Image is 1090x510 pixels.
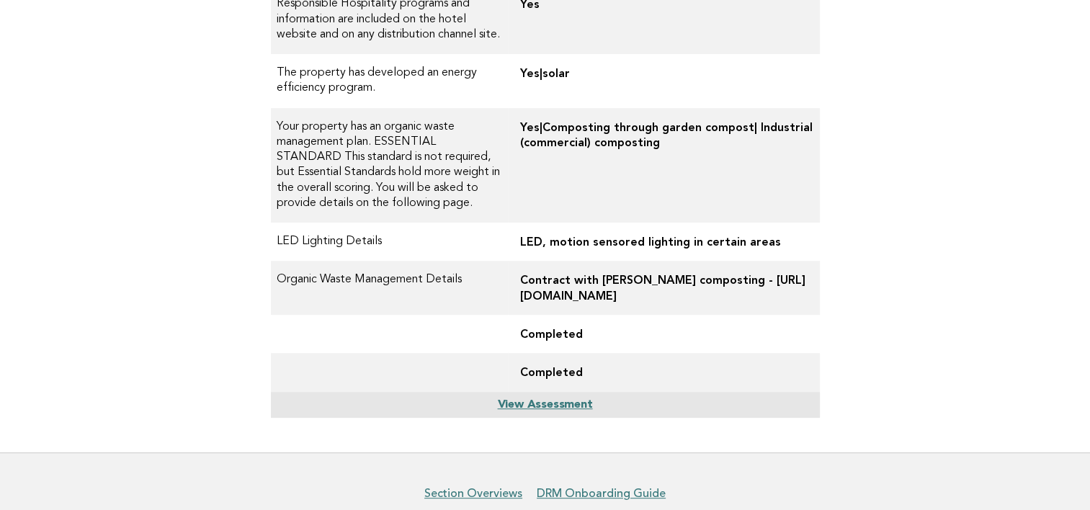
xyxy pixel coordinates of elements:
[508,353,819,391] td: Completed
[508,54,819,108] td: Yes|solar
[271,223,509,261] td: LED Lighting Details
[508,223,819,261] td: LED, motion sensored lighting in certain areas
[271,54,509,108] td: The property has developed an energy efficiency program.
[271,261,509,315] td: Organic Waste Management Details
[508,108,819,223] td: Yes|Composting through garden compost| Industrial (commercial) composting
[424,486,522,501] a: Section Overviews
[508,261,819,315] td: Contract with [PERSON_NAME] composting - [URL][DOMAIN_NAME]
[537,486,666,501] a: DRM Onboarding Guide
[497,399,592,411] a: View Assessment
[271,108,509,223] td: Your property has an organic waste management plan. ESSENTIAL STANDARD This standard is not requi...
[508,315,819,353] td: Completed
